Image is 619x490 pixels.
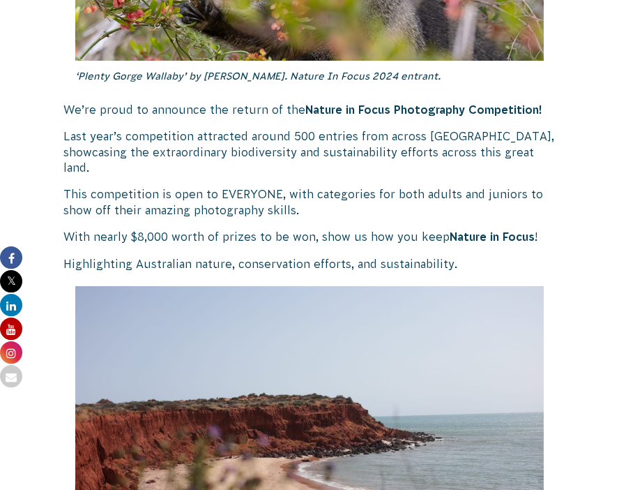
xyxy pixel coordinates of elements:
[63,102,556,117] p: We’re proud to announce the return of the
[63,128,556,175] p: Last year’s competition attracted around 500 entries from across [GEOGRAPHIC_DATA], showcasing th...
[63,229,556,244] p: With nearly $8,000 worth of prizes to be won, show us how you keep !
[63,256,556,272] p: Highlighting Australian nature, conservation efforts, and sustainability.
[75,70,441,82] em: ‘Plenty Gorge Wallaby’ by [PERSON_NAME]. Nature In Focus 2024 entrant.
[305,103,542,116] strong: Nature in Focus Photography Competition!
[450,230,535,243] strong: Nature in Focus
[63,186,556,218] p: This competition is open to EVERYONE, with categories for both adults and juniors to show off the...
